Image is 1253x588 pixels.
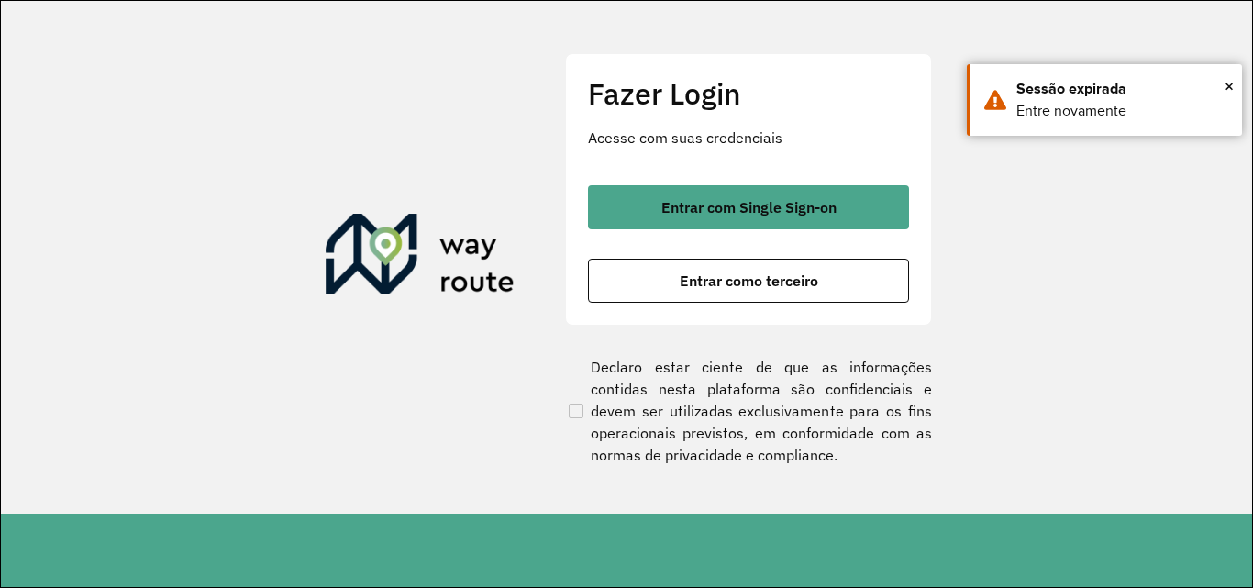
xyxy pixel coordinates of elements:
[680,273,818,288] span: Entrar como terceiro
[588,259,909,303] button: button
[588,185,909,229] button: button
[588,127,909,149] p: Acesse com suas credenciais
[565,356,932,466] label: Declaro estar ciente de que as informações contidas nesta plataforma são confidenciais e devem se...
[588,76,909,111] h2: Fazer Login
[1225,72,1234,100] span: ×
[1016,78,1228,100] div: Sessão expirada
[661,200,837,215] span: Entrar com Single Sign-on
[1016,100,1228,122] div: Entre novamente
[1225,72,1234,100] button: Close
[326,214,515,302] img: Roteirizador AmbevTech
